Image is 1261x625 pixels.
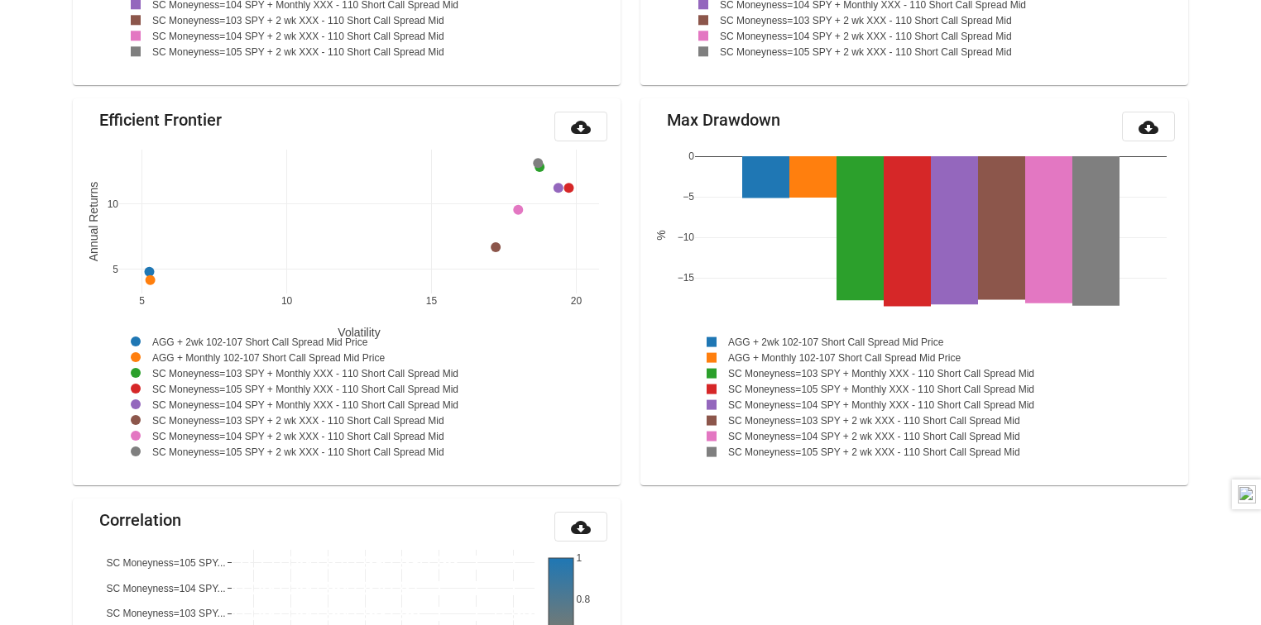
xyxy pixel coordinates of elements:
[571,117,591,137] mat-icon: cloud_download
[571,518,591,537] mat-icon: cloud_download
[667,112,780,128] mat-card-title: Max Drawdown
[99,512,181,528] mat-card-title: Correlation
[1139,117,1158,137] mat-icon: cloud_download
[99,112,222,128] mat-card-title: Efficient Frontier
